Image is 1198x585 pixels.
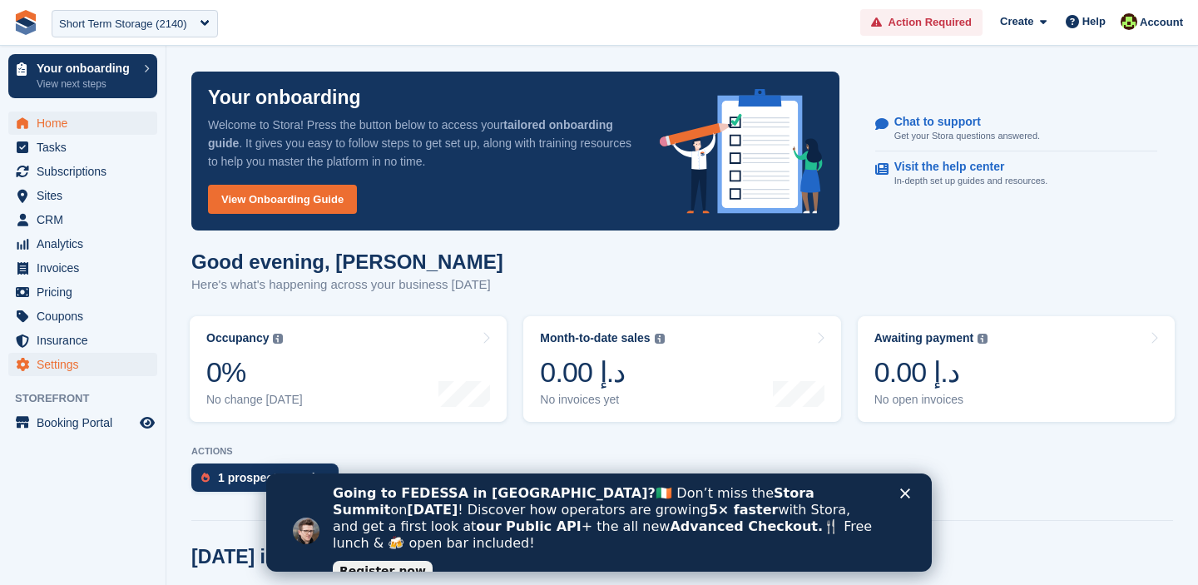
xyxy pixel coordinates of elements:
span: Tasks [37,136,136,159]
p: Your onboarding [37,62,136,74]
a: menu [8,411,157,434]
span: Pricing [37,280,136,304]
span: Subscriptions [37,160,136,183]
span: Home [37,112,136,135]
a: menu [8,112,157,135]
div: 0% [206,355,303,389]
img: onboarding-info-6c161a55d2c0e0a8cae90662b2fe09162a5109e8cc188191df67fb4f79e88e88.svg [660,89,823,214]
img: Catherine Coffey [1121,13,1137,30]
p: View next steps [37,77,136,92]
div: Occupancy [206,331,269,345]
span: Invoices [37,256,136,280]
a: menu [8,256,157,280]
span: Storefront [15,390,166,407]
p: ACTIONS [191,446,1173,457]
div: Awaiting payment [874,331,974,345]
h2: [DATE] in STS Al Quoz 2 [191,546,413,568]
a: Occupancy 0% No change [DATE] [190,316,507,422]
a: Action Required [860,9,983,37]
span: Booking Portal [37,411,136,434]
span: Analytics [37,232,136,255]
h1: Good evening, [PERSON_NAME] [191,250,503,273]
a: menu [8,184,157,207]
div: 1 prospect to review [218,471,330,484]
div: No open invoices [874,393,988,407]
img: icon-info-grey-7440780725fd019a000dd9b08b2336e03edf1995a4989e88bcd33f0948082b44.svg [978,334,988,344]
a: View Onboarding Guide [208,185,357,214]
img: icon-info-grey-7440780725fd019a000dd9b08b2336e03edf1995a4989e88bcd33f0948082b44.svg [655,334,665,344]
div: No change [DATE] [206,393,303,407]
a: Chat to support Get your Stora questions answered. [875,107,1157,152]
img: prospect-51fa495bee0391a8d652442698ab0144808aea92771e9ea1ae160a38d050c398.svg [201,473,210,483]
div: 0.00 د.إ [540,355,664,389]
a: Your onboarding View next steps [8,54,157,98]
div: Month-to-date sales [540,331,650,345]
span: Sites [37,184,136,207]
a: menu [8,280,157,304]
p: Get your Stora questions answered. [894,129,1040,143]
p: Your onboarding [208,88,361,107]
a: Register now [67,87,166,107]
a: Awaiting payment 0.00 د.إ No open invoices [858,316,1175,422]
span: Coupons [37,305,136,328]
img: stora-icon-8386f47178a22dfd0bd8f6a31ec36ba5ce8667c1dd55bd0f319d3a0aa187defe.svg [13,10,38,35]
div: Close [634,15,651,25]
a: Month-to-date sales 0.00 د.إ No invoices yet [523,316,840,422]
span: Create [1000,13,1033,30]
p: In-depth set up guides and resources. [894,174,1048,188]
span: CRM [37,208,136,231]
img: icon-info-grey-7440780725fd019a000dd9b08b2336e03edf1995a4989e88bcd33f0948082b44.svg [273,334,283,344]
a: menu [8,160,157,183]
div: 0.00 د.إ [874,355,988,389]
a: 1 prospect to review [191,464,347,500]
span: Help [1082,13,1106,30]
a: Visit the help center In-depth set up guides and resources. [875,151,1157,196]
p: Here's what's happening across your business [DATE] [191,275,503,295]
span: Account [1140,14,1183,31]
a: menu [8,208,157,231]
div: Short Term Storage (2140) [59,16,187,32]
div: No invoices yet [540,393,664,407]
a: menu [8,329,157,352]
span: Settings [37,353,136,376]
p: Welcome to Stora! Press the button below to access your . It gives you easy to follow steps to ge... [208,116,633,171]
p: Chat to support [894,115,1027,129]
span: Action Required [889,14,972,31]
a: menu [8,353,157,376]
a: Preview store [137,413,157,433]
a: menu [8,232,157,255]
span: Insurance [37,329,136,352]
a: menu [8,305,157,328]
iframe: Intercom live chat banner [266,473,932,572]
p: Visit the help center [894,160,1035,174]
a: menu [8,136,157,159]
